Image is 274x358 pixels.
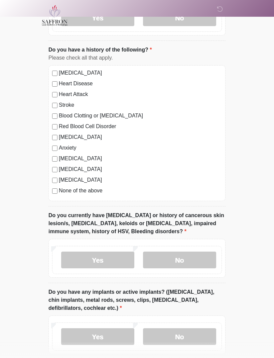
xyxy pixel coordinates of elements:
[52,103,57,108] input: Stroke
[52,178,57,183] input: [MEDICAL_DATA]
[59,80,222,88] label: Heart Disease
[59,144,222,152] label: Anxiety
[52,124,57,129] input: Red Blood Cell Disorder
[52,156,57,162] input: [MEDICAL_DATA]
[59,155,222,163] label: [MEDICAL_DATA]
[48,288,226,312] label: Do you have any implants or active implants? ([MEDICAL_DATA], chin implants, metal rods, screws, ...
[59,101,222,109] label: Stroke
[59,69,222,77] label: [MEDICAL_DATA]
[59,176,222,184] label: [MEDICAL_DATA]
[59,133,222,141] label: [MEDICAL_DATA]
[143,252,216,268] label: No
[61,252,134,268] label: Yes
[59,187,222,195] label: None of the above
[61,328,134,345] label: Yes
[52,188,57,194] input: None of the above
[48,211,226,236] label: Do you currently have [MEDICAL_DATA] or history of cancerous skin lesion/s, [MEDICAL_DATA], keloi...
[52,92,57,97] input: Heart Attack
[52,167,57,172] input: [MEDICAL_DATA]
[59,165,222,173] label: [MEDICAL_DATA]
[52,146,57,151] input: Anxiety
[52,135,57,140] input: [MEDICAL_DATA]
[52,81,57,87] input: Heart Disease
[52,71,57,76] input: [MEDICAL_DATA]
[143,328,216,345] label: No
[48,54,226,62] div: Please check all that apply.
[42,5,68,26] img: Saffron Laser Aesthetics and Medical Spa Logo
[52,113,57,119] input: Blood Clotting or [MEDICAL_DATA]
[59,122,222,130] label: Red Blood Cell Disorder
[59,112,222,120] label: Blood Clotting or [MEDICAL_DATA]
[59,90,222,98] label: Heart Attack
[48,46,152,54] label: Do you have a history of the following?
